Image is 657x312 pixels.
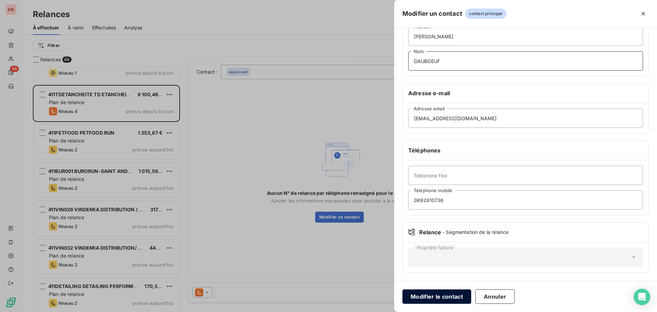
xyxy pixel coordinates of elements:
[408,89,643,97] h6: Adresse e-mail
[442,229,508,236] span: - Segmentation de la relance
[402,9,462,18] h5: Modifier un contact
[408,27,643,46] input: placeholder
[634,289,650,305] div: Open Intercom Messenger
[408,51,643,71] input: placeholder
[408,166,643,185] input: placeholder
[408,109,643,128] input: placeholder
[402,289,471,304] button: Modifier le contact
[475,289,515,304] button: Annuler
[408,190,643,210] input: placeholder
[408,228,643,236] div: Relance
[408,146,643,154] h6: Téléphones
[465,9,507,19] span: contact principal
